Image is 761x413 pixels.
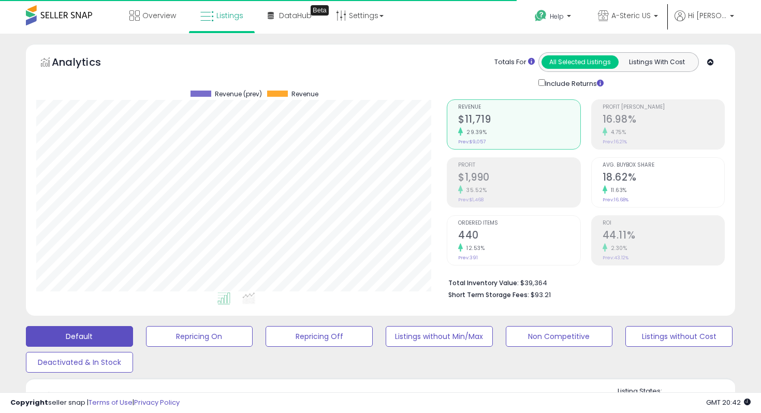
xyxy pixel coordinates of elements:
[216,10,243,21] span: Listings
[279,10,312,21] span: DataHub
[494,57,535,67] div: Totals For
[146,326,253,347] button: Repricing On
[603,255,628,261] small: Prev: 43.12%
[458,105,580,110] span: Revenue
[291,91,318,98] span: Revenue
[603,171,724,185] h2: 18.62%
[706,397,751,407] span: 2025-10-6 20:42 GMT
[386,326,493,347] button: Listings without Min/Max
[625,326,733,347] button: Listings without Cost
[142,10,176,21] span: Overview
[603,220,724,226] span: ROI
[607,244,627,252] small: 2.30%
[550,12,564,21] span: Help
[675,10,734,34] a: Hi [PERSON_NAME]
[531,77,616,89] div: Include Returns
[89,397,133,407] a: Terms of Use
[10,398,180,408] div: seller snap | |
[134,397,180,407] a: Privacy Policy
[534,9,547,22] i: Get Help
[458,255,478,261] small: Prev: 391
[26,352,133,373] button: Deactivated & In Stock
[448,290,529,299] b: Short Term Storage Fees:
[266,326,373,347] button: Repricing Off
[603,163,724,168] span: Avg. Buybox Share
[526,2,581,34] a: Help
[603,139,627,145] small: Prev: 16.21%
[458,113,580,127] h2: $11,719
[603,113,724,127] h2: 16.98%
[603,229,724,243] h2: 44.11%
[463,186,487,194] small: 35.52%
[688,10,727,21] span: Hi [PERSON_NAME]
[52,55,121,72] h5: Analytics
[10,397,48,407] strong: Copyright
[448,276,717,288] li: $39,364
[542,55,619,69] button: All Selected Listings
[603,197,628,203] small: Prev: 16.68%
[458,163,580,168] span: Profit
[458,197,484,203] small: Prev: $1,468
[311,5,329,16] div: Tooltip anchor
[506,326,613,347] button: Non Competitive
[463,244,485,252] small: 12.53%
[458,229,580,243] h2: 440
[607,186,627,194] small: 11.63%
[458,220,580,226] span: Ordered Items
[215,91,262,98] span: Revenue (prev)
[448,278,519,287] b: Total Inventory Value:
[458,139,486,145] small: Prev: $9,057
[458,171,580,185] h2: $1,990
[611,10,651,21] span: A-Steric US
[618,55,695,69] button: Listings With Cost
[607,128,626,136] small: 4.75%
[26,326,133,347] button: Default
[531,290,551,300] span: $93.21
[463,128,487,136] small: 29.39%
[603,105,724,110] span: Profit [PERSON_NAME]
